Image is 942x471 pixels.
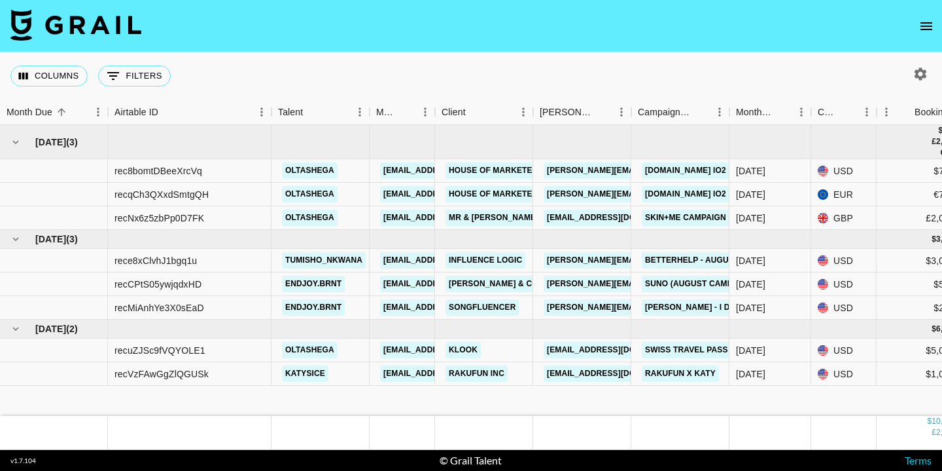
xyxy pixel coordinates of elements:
[380,299,527,316] a: [EMAIL_ADDRESS][DOMAIN_NAME]
[877,102,896,122] button: Menu
[466,103,484,121] button: Sort
[896,103,915,121] button: Sort
[773,103,792,121] button: Sort
[445,162,547,179] a: House of Marketers
[435,100,533,125] div: Client
[108,100,271,125] div: Airtable ID
[811,159,877,183] div: USD
[932,136,936,147] div: £
[792,102,811,122] button: Menu
[445,366,508,382] a: Rakufun Inc
[252,102,271,122] button: Menu
[397,103,415,121] button: Sort
[811,273,877,296] div: USD
[642,210,729,226] a: Skin+Me Campaign
[380,342,527,358] a: [EMAIL_ADDRESS][DOMAIN_NAME]
[544,299,757,316] a: [PERSON_NAME][EMAIL_ADDRESS][DOMAIN_NAME]
[35,322,66,335] span: [DATE]
[303,103,321,121] button: Sort
[278,100,303,125] div: Talent
[736,254,765,267] div: Aug '25
[612,102,631,122] button: Menu
[544,342,690,358] a: [EMAIL_ADDRESS][DOMAIN_NAME]
[445,299,519,316] a: Songfluencer
[932,234,936,245] div: $
[282,186,338,202] a: Oltashega
[811,362,877,386] div: USD
[52,103,71,121] button: Sort
[857,102,877,122] button: Menu
[540,100,593,125] div: [PERSON_NAME]
[114,367,209,381] div: recVzFAwGgZlQGUSk
[66,233,78,246] span: ( 3 )
[642,252,742,269] a: Betterhelp - August
[114,344,205,357] div: recuZJSc9fVQYOLE1
[380,162,527,179] a: [EMAIL_ADDRESS][DOMAIN_NAME]
[114,164,202,178] div: rec8bomtDBeeXrcVq
[35,136,66,149] span: [DATE]
[282,210,338,226] a: Oltashega
[282,162,338,179] a: Oltashega
[114,254,197,267] div: rece8xClvhJ1bgq1u
[544,252,824,269] a: [PERSON_NAME][EMAIL_ADDRESS][PERSON_NAME][DOMAIN_NAME]
[114,100,158,125] div: Airtable ID
[691,103,710,121] button: Sort
[380,186,527,202] a: [EMAIL_ADDRESS][DOMAIN_NAME]
[811,100,877,125] div: Currency
[642,342,731,358] a: Swiss Travel Pass
[932,427,936,438] div: £
[282,342,338,358] a: Oltashega
[282,366,328,382] a: katysice
[811,296,877,320] div: USD
[642,276,758,292] a: Suno (August Campaign)
[440,454,502,467] div: © Grail Talent
[7,100,52,125] div: Month Due
[811,183,877,206] div: EUR
[445,252,525,269] a: Influence Logic
[350,102,370,122] button: Menu
[593,103,612,121] button: Sort
[736,278,765,291] div: Aug '25
[905,454,932,466] a: Terms
[638,100,691,125] div: Campaign (Type)
[736,367,765,381] div: Sep '25
[642,162,729,179] a: [DOMAIN_NAME] IO2
[114,278,201,291] div: recCPtS05ywjqdxHD
[35,233,66,246] span: [DATE]
[380,252,527,269] a: [EMAIL_ADDRESS][DOMAIN_NAME]
[380,366,527,382] a: [EMAIL_ADDRESS][DOMAIN_NAME]
[282,252,366,269] a: tumisho_nkwana
[7,133,25,151] button: hide children
[839,103,857,121] button: Sort
[642,186,729,202] a: [DOMAIN_NAME] IO2
[736,344,765,357] div: Sep '25
[114,301,204,314] div: recMiAnhYe3X0sEaD
[729,100,811,125] div: Month Due
[370,100,435,125] div: Manager
[66,322,78,335] span: ( 2 )
[445,342,481,358] a: Klook
[442,100,466,125] div: Client
[376,100,397,125] div: Manager
[736,164,765,178] div: Jul '25
[380,210,527,226] a: [EMAIL_ADDRESS][DOMAIN_NAME]
[913,13,939,39] button: open drawer
[736,301,765,314] div: Aug '25
[631,100,729,125] div: Campaign (Type)
[710,102,729,122] button: Menu
[10,9,141,41] img: Grail Talent
[415,102,435,122] button: Menu
[544,162,757,179] a: [PERSON_NAME][EMAIL_ADDRESS][DOMAIN_NAME]
[533,100,631,125] div: Booker
[736,188,765,201] div: Jul '25
[544,276,824,292] a: [PERSON_NAME][EMAIL_ADDRESS][PERSON_NAME][DOMAIN_NAME]
[114,188,209,201] div: recqCh3QXxdSmtgQH
[445,210,559,226] a: Mr & [PERSON_NAME] Ltd
[818,100,839,125] div: Currency
[445,186,547,202] a: House of Marketers
[544,366,690,382] a: [EMAIL_ADDRESS][DOMAIN_NAME]
[811,249,877,273] div: USD
[927,416,932,427] div: $
[380,276,527,292] a: [EMAIL_ADDRESS][DOMAIN_NAME]
[98,66,171,86] button: Show filters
